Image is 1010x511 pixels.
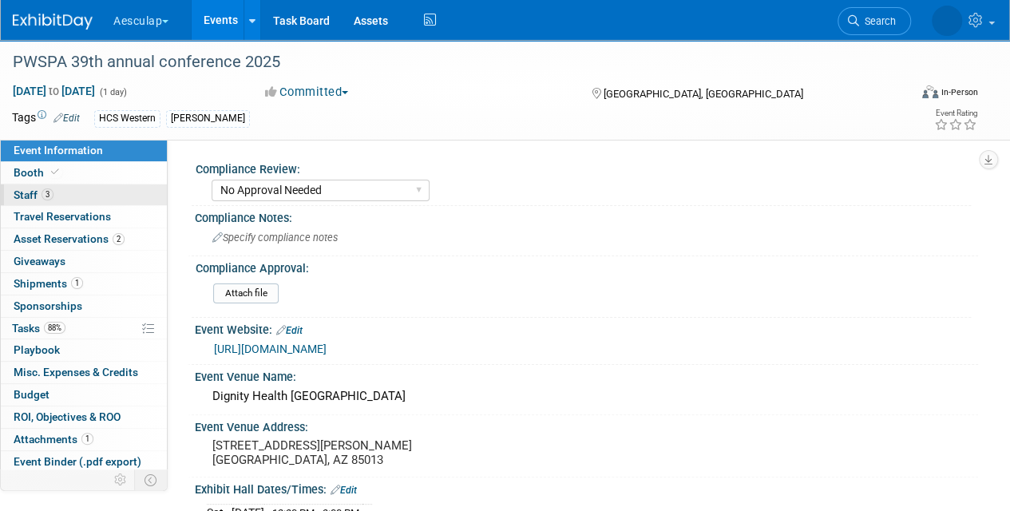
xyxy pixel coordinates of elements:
[166,110,250,127] div: [PERSON_NAME]
[71,277,83,289] span: 1
[94,110,160,127] div: HCS Western
[14,410,121,423] span: ROI, Objectives & ROO
[14,388,50,401] span: Budget
[922,85,938,98] img: Format-Inperson.png
[195,415,978,435] div: Event Venue Address:
[7,48,896,77] div: PWSPA 39th annual conference 2025
[12,109,80,128] td: Tags
[51,168,59,176] i: Booth reservation complete
[1,206,167,228] a: Travel Reservations
[1,384,167,406] a: Budget
[932,6,962,36] img: Linda Zeller
[53,113,80,124] a: Edit
[14,166,62,179] span: Booth
[195,365,978,385] div: Event Venue Name:
[13,14,93,30] img: ExhibitDay
[196,256,971,276] div: Compliance Approval:
[1,273,167,295] a: Shipments1
[1,251,167,272] a: Giveaways
[14,188,53,201] span: Staff
[1,162,167,184] a: Booth
[941,86,978,98] div: In-Person
[107,469,135,490] td: Personalize Event Tab Strip
[113,233,125,245] span: 2
[212,438,504,467] pre: [STREET_ADDRESS][PERSON_NAME] [GEOGRAPHIC_DATA], AZ 85013
[12,84,96,98] span: [DATE] [DATE]
[14,343,60,356] span: Playbook
[331,485,357,496] a: Edit
[14,232,125,245] span: Asset Reservations
[934,109,977,117] div: Event Rating
[1,295,167,317] a: Sponsorships
[1,451,167,473] a: Event Binder (.pdf export)
[838,7,911,35] a: Search
[1,362,167,383] a: Misc. Expenses & Credits
[14,255,65,267] span: Giveaways
[207,384,966,409] div: Dignity Health [GEOGRAPHIC_DATA]
[135,469,168,490] td: Toggle Event Tabs
[14,277,83,290] span: Shipments
[81,433,93,445] span: 1
[196,157,971,177] div: Compliance Review:
[14,455,141,468] span: Event Binder (.pdf export)
[1,140,167,161] a: Event Information
[837,83,978,107] div: Event Format
[195,477,978,498] div: Exhibit Hall Dates/Times:
[1,406,167,428] a: ROI, Objectives & ROO
[12,322,65,335] span: Tasks
[14,433,93,446] span: Attachments
[14,144,103,156] span: Event Information
[1,339,167,361] a: Playbook
[1,184,167,206] a: Staff3
[603,88,802,100] span: [GEOGRAPHIC_DATA], [GEOGRAPHIC_DATA]
[1,228,167,250] a: Asset Reservations2
[214,343,327,355] a: [URL][DOMAIN_NAME]
[1,318,167,339] a: Tasks88%
[276,325,303,336] a: Edit
[46,85,61,97] span: to
[44,322,65,334] span: 88%
[14,366,138,378] span: Misc. Expenses & Credits
[42,188,53,200] span: 3
[98,87,127,97] span: (1 day)
[859,15,896,27] span: Search
[259,84,354,101] button: Committed
[14,299,82,312] span: Sponsorships
[14,210,111,223] span: Travel Reservations
[212,232,338,244] span: Specify compliance notes
[195,206,978,226] div: Compliance Notes:
[195,318,978,339] div: Event Website:
[1,429,167,450] a: Attachments1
